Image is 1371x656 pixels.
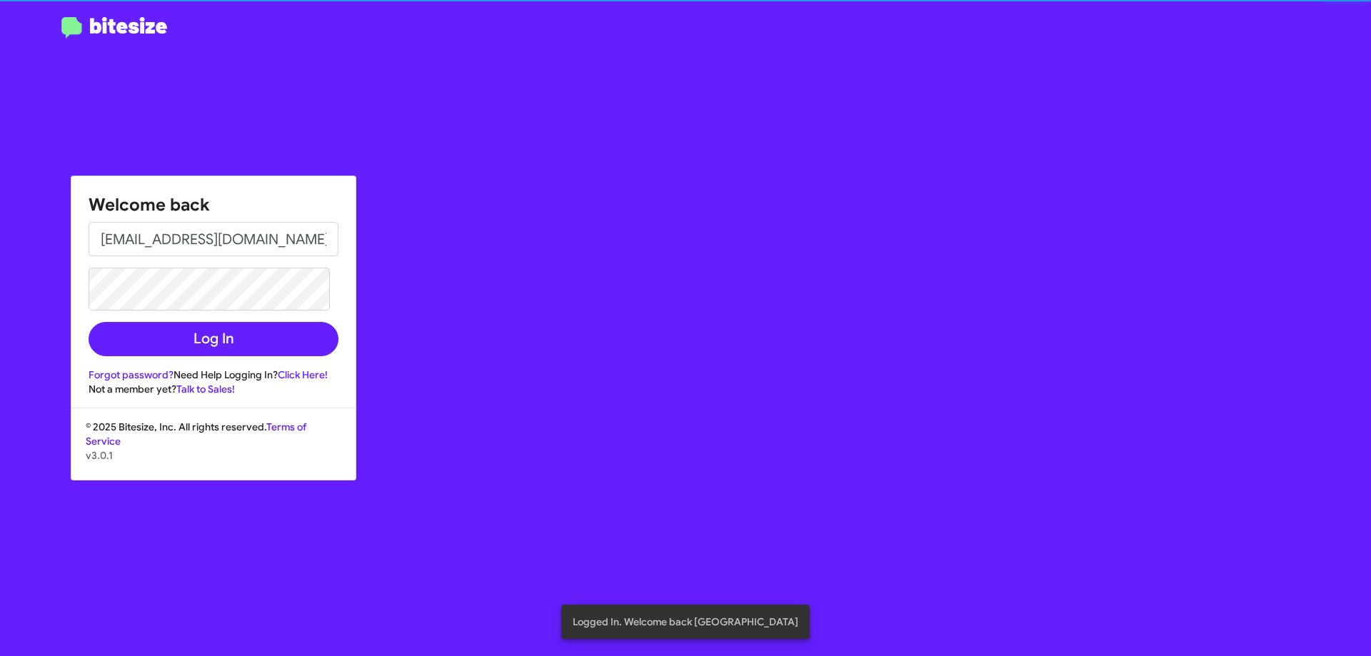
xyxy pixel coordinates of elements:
a: Terms of Service [86,420,306,448]
a: Click Here! [278,368,328,381]
input: Email address [89,222,338,256]
p: v3.0.1 [86,448,341,463]
a: Forgot password? [89,368,174,381]
span: Logged In. Welcome back [GEOGRAPHIC_DATA] [573,615,798,629]
div: © 2025 Bitesize, Inc. All rights reserved. [71,420,356,480]
div: Not a member yet? [89,382,338,396]
div: Need Help Logging In? [89,368,338,382]
a: Talk to Sales! [176,383,235,395]
button: Log In [89,322,338,356]
h1: Welcome back [89,193,338,216]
